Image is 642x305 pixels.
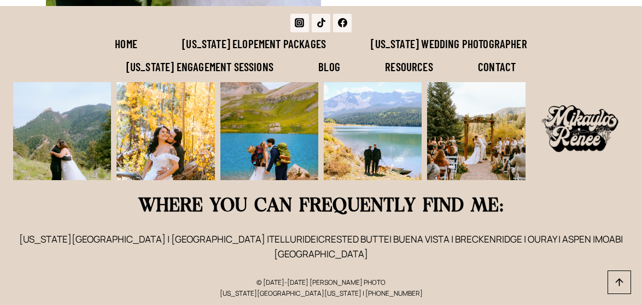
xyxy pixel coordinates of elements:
a: CRESTED BUTTE [318,233,389,245]
p: © [DATE]-[DATE] [PERSON_NAME] PHOTO [US_STATE][GEOGRAPHIC_DATA][US_STATE] | [PHONE_NUMBER] [13,277,629,298]
a: [US_STATE] Wedding Photographer [348,32,550,55]
a: Facebook [333,14,352,32]
a: [US_STATE] Engagement Sessions [104,55,296,78]
a: Blog [296,55,363,78]
a: [US_STATE] Elopement Packages [160,32,348,55]
a: Resources [363,55,456,78]
a: Home [92,32,160,55]
a: Instagram [290,14,309,32]
a: TikTok [312,14,330,32]
strong: WHERE YOU CAN FREQUENTLY FIND ME: [138,197,504,215]
nav: Footer Navigation [13,32,629,78]
a: MOAB [595,233,621,245]
a: Contact [456,55,539,78]
a: TELLURIDE [269,233,316,245]
a: Scroll to top [608,271,631,294]
a: [GEOGRAPHIC_DATA] [274,248,368,260]
p: [US_STATE][GEOGRAPHIC_DATA] | [GEOGRAPHIC_DATA] | | | BUENA VISTA | BRECKENRIDGE | OURAY | ASPEN | | [13,232,629,261]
